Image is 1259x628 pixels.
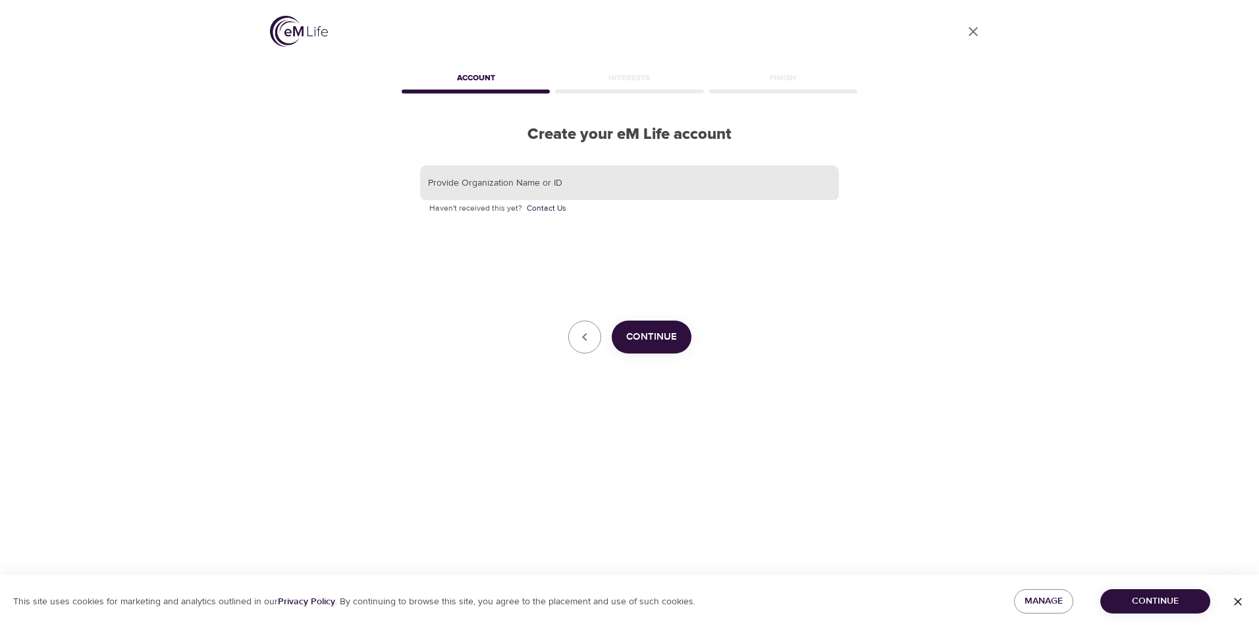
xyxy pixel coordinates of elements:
[1014,589,1073,614] button: Manage
[1111,593,1200,610] span: Continue
[278,596,335,608] a: Privacy Policy
[429,202,830,215] p: Haven't received this yet?
[1100,589,1210,614] button: Continue
[612,321,691,353] button: Continue
[527,202,566,215] a: Contact Us
[626,328,677,346] span: Continue
[270,16,328,47] img: logo
[1025,593,1063,610] span: Manage
[957,16,989,47] a: close
[399,125,860,144] h2: Create your eM Life account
